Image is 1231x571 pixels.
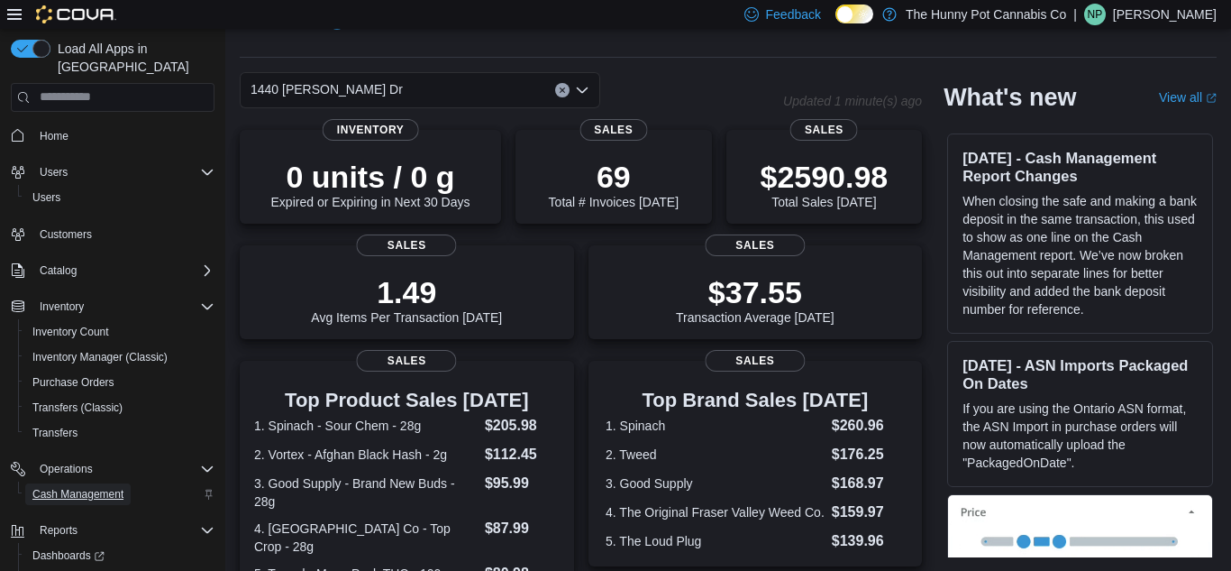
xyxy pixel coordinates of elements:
a: Inventory Count [25,321,116,343]
span: Home [40,129,68,143]
span: Transfers [25,422,214,444]
dt: 1. Spinach - Sour Chem - 28g [254,417,478,435]
button: Operations [32,458,100,480]
a: Inventory Manager (Classic) [25,346,175,368]
dd: $205.98 [485,415,560,437]
button: Transfers [18,420,222,446]
div: Nick Parks [1084,4,1106,25]
span: Inventory [40,299,84,314]
span: Sales [705,235,805,256]
p: If you are using the Ontario ASN format, the ASN Import in purchase orders will now automatically... [962,400,1198,472]
button: Inventory [32,296,91,318]
span: Inventory Manager (Classic) [32,350,168,364]
button: Reports [4,518,222,543]
button: Inventory Count [18,319,222,345]
a: Transfers (Classic) [25,397,130,419]
span: Users [32,161,214,183]
span: Catalog [40,263,77,278]
button: Cash Management [18,482,222,507]
p: [PERSON_NAME] [1113,4,1217,25]
dd: $95.99 [485,473,560,494]
span: Transfers [32,426,78,440]
a: Dashboards [25,545,112,566]
span: Users [40,165,68,180]
span: Inventory Manager (Classic) [25,346,214,368]
button: Inventory Manager (Classic) [18,345,222,370]
span: Feedback [766,5,821,23]
dd: $112.45 [485,444,560,465]
dd: $260.96 [832,415,905,437]
p: 0 units / 0 g [271,159,470,195]
button: Customers [4,221,222,247]
button: Transfers (Classic) [18,395,222,420]
button: Clear input [555,83,570,97]
span: Inventory Count [32,325,109,339]
span: Operations [32,458,214,480]
span: Sales [357,350,457,372]
p: $37.55 [676,274,834,310]
button: Home [4,123,222,149]
span: Home [32,124,214,147]
p: | [1073,4,1077,25]
a: Cash Management [25,484,131,505]
h3: Top Product Sales [DATE] [254,390,560,411]
span: NP [1088,4,1103,25]
div: Total # Invoices [DATE] [549,159,679,209]
span: Dashboards [25,545,214,566]
svg: External link [1206,93,1217,104]
dd: $168.97 [832,473,905,494]
img: Cova [36,5,116,23]
a: Home [32,125,76,147]
p: $2590.98 [760,159,888,195]
span: Sales [357,235,457,256]
a: Dashboards [18,543,222,568]
dd: $159.97 [832,502,905,523]
a: Transfers [25,422,85,444]
p: The Hunny Pot Cannabis Co [906,4,1066,25]
dd: $87.99 [485,518,560,539]
dt: 4. [GEOGRAPHIC_DATA] Co - Top Crop - 28g [254,520,478,556]
input: Dark Mode [835,5,873,23]
span: Purchase Orders [32,375,114,390]
span: Customers [32,223,214,245]
span: Sales [705,350,805,372]
span: Dark Mode [835,23,836,24]
span: Purchase Orders [25,372,214,393]
span: Customers [40,227,92,242]
dt: 1. Spinach [606,417,825,435]
button: Reports [32,520,85,541]
div: Total Sales [DATE] [760,159,888,209]
span: Users [25,187,214,208]
div: Transaction Average [DATE] [676,274,834,325]
h3: [DATE] - Cash Management Report Changes [962,149,1198,185]
a: View allExternal link [1159,90,1217,105]
button: Users [18,185,222,210]
span: Inventory [32,296,214,318]
div: Avg Items Per Transaction [DATE] [311,274,502,325]
dt: 2. Vortex - Afghan Black Hash - 2g [254,446,478,464]
h2: What's new [944,83,1076,112]
button: Users [32,161,75,183]
button: Operations [4,456,222,482]
span: Dashboards [32,548,105,563]
dt: 4. The Original Fraser Valley Weed Co. [606,503,825,521]
span: Operations [40,462,93,476]
span: Transfers (Classic) [32,401,123,415]
button: Purchase Orders [18,370,222,395]
dt: 3. Good Supply - Brand New Buds - 28g [254,474,478,511]
span: Users [32,190,60,205]
span: 1440 [PERSON_NAME] Dr [251,78,403,100]
button: Users [4,160,222,185]
span: Transfers (Classic) [25,397,214,419]
span: Catalog [32,260,214,281]
span: Sales [579,119,647,141]
span: Load All Apps in [GEOGRAPHIC_DATA] [50,40,214,76]
dt: 2. Tweed [606,446,825,464]
button: Inventory [4,294,222,319]
span: Cash Management [25,484,214,505]
button: Open list of options [575,83,589,97]
a: Purchase Orders [25,372,122,393]
p: 69 [549,159,679,195]
p: Updated 1 minute(s) ago [783,94,922,108]
span: Cash Management [32,487,123,502]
